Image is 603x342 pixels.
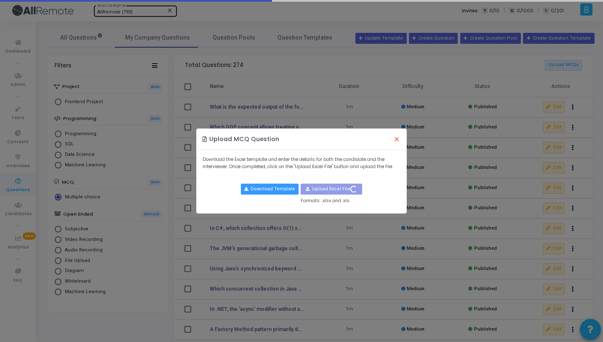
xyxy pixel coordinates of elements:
h4: Upload MCQ Question [203,135,280,144]
button: Close [388,130,406,149]
button: Download Template [241,184,299,195]
div: Formats: .xlsx and .xls [301,184,362,204]
p: Download the Excel template and enter the details for both the candidate and the interviewer. Onc... [203,156,401,170]
button: Upload Excel File [301,184,362,195]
